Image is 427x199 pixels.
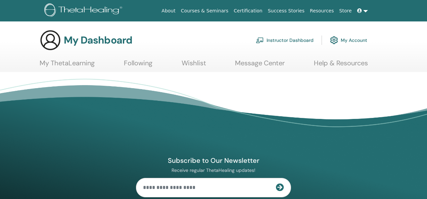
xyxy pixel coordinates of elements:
a: Store [337,5,354,17]
a: About [159,5,178,17]
a: Instructor Dashboard [256,33,314,48]
img: cog.svg [330,35,338,46]
a: Wishlist [182,59,206,72]
a: Resources [307,5,337,17]
img: logo.png [44,3,125,18]
a: Certification [231,5,265,17]
a: Help & Resources [314,59,368,72]
a: Success Stories [265,5,307,17]
a: Courses & Seminars [178,5,231,17]
p: Receive regular ThetaHealing updates! [136,167,291,173]
h4: Subscribe to Our Newsletter [136,156,291,165]
h3: My Dashboard [64,34,132,46]
img: generic-user-icon.jpg [40,29,61,51]
a: My ThetaLearning [40,59,95,72]
a: My Account [330,33,367,48]
img: chalkboard-teacher.svg [256,37,264,43]
a: Following [124,59,152,72]
a: Message Center [235,59,285,72]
